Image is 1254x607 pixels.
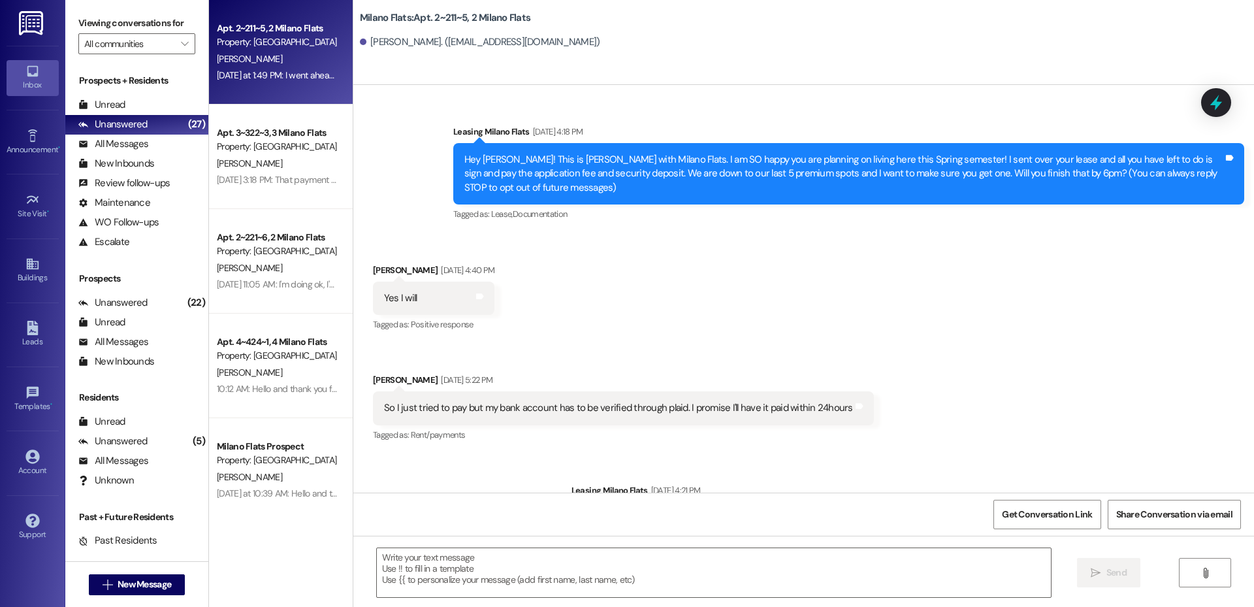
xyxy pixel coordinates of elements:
[78,355,154,369] div: New Inbounds
[78,118,148,131] div: Unanswered
[65,74,208,88] div: Prospects + Residents
[7,60,59,95] a: Inbox
[217,126,338,140] div: Apt. 3~322~3, 3 Milano Flats
[217,262,282,274] span: [PERSON_NAME]
[384,291,417,305] div: Yes I will
[217,278,522,290] div: [DATE] 11:05 AM: I'm doing ok, I've just been having a really tough time with anxiety
[1091,568,1101,578] i: 
[217,35,338,49] div: Property: [GEOGRAPHIC_DATA] Flats
[1200,568,1210,578] i: 
[464,153,1223,195] div: Hey [PERSON_NAME]! This is [PERSON_NAME] with Milano Flats. I am SO happy you are planning on liv...
[7,189,59,224] a: Site Visit •
[103,580,112,590] i: 
[360,11,530,25] b: Milano Flats: Apt. 2~211~5, 2 Milano Flats
[217,487,1077,499] div: [DATE] at 10:39 AM: Hello and thank you for contacting Milano Flats. You have reached us after ho...
[78,415,125,429] div: Unread
[453,125,1244,143] div: Leasing Milano Flats
[189,431,208,451] div: (5)
[360,35,600,49] div: [PERSON_NAME]. ([EMAIL_ADDRESS][DOMAIN_NAME])
[217,349,338,363] div: Property: [GEOGRAPHIC_DATA] Flats
[217,174,440,186] div: [DATE] 3:18 PM: That payment will be coming in later [DATE]!
[7,510,59,545] a: Support
[453,205,1244,223] div: Tagged as:
[1077,558,1140,587] button: Send
[411,319,474,330] span: Positive response
[1002,508,1092,521] span: Get Conversation Link
[78,13,195,33] label: Viewing conversations for
[65,272,208,286] div: Prospects
[78,335,148,349] div: All Messages
[47,207,49,216] span: •
[648,484,701,497] div: [DATE] 4:21 PM
[7,253,59,288] a: Buildings
[78,296,148,310] div: Unanswered
[217,231,338,244] div: Apt. 2~221~6, 2 Milano Flats
[438,263,494,277] div: [DATE] 4:40 PM
[78,137,148,151] div: All Messages
[50,400,52,409] span: •
[217,453,338,467] div: Property: [GEOGRAPHIC_DATA] Flats
[513,208,568,220] span: Documentation
[373,315,494,334] div: Tagged as:
[7,446,59,481] a: Account
[78,454,148,468] div: All Messages
[84,33,174,54] input: All communities
[217,335,338,349] div: Apt. 4~424~1, 4 Milano Flats
[1108,500,1241,529] button: Share Conversation via email
[65,391,208,404] div: Residents
[571,484,1244,502] div: Leasing Milano Flats
[373,425,874,444] div: Tagged as:
[217,140,338,154] div: Property: [GEOGRAPHIC_DATA] Flats
[65,510,208,524] div: Past + Future Residents
[185,114,208,135] div: (27)
[1106,566,1127,580] span: Send
[7,317,59,352] a: Leads
[181,39,188,49] i: 
[373,373,874,391] div: [PERSON_NAME]
[217,440,338,453] div: Milano Flats Prospect
[373,263,494,282] div: [PERSON_NAME]
[78,98,125,112] div: Unread
[78,474,134,487] div: Unknown
[1116,508,1232,521] span: Share Conversation via email
[217,244,338,258] div: Property: [GEOGRAPHIC_DATA] Flats
[184,293,208,313] div: (22)
[78,235,129,249] div: Escalate
[217,22,338,35] div: Apt. 2~211~5, 2 Milano Flats
[118,578,171,591] span: New Message
[530,125,583,139] div: [DATE] 4:18 PM
[411,429,466,440] span: Rent/payments
[217,157,282,169] span: [PERSON_NAME]
[217,53,282,65] span: [PERSON_NAME]
[491,208,513,220] span: Lease ,
[217,367,282,378] span: [PERSON_NAME]
[89,574,185,595] button: New Message
[217,471,282,483] span: [PERSON_NAME]
[993,500,1101,529] button: Get Conversation Link
[7,382,59,417] a: Templates •
[78,216,159,229] div: WO Follow-ups
[78,176,170,190] div: Review follow-ups
[78,316,125,329] div: Unread
[78,157,154,171] div: New Inbounds
[384,401,853,415] div: So I just tried to pay but my bank account has to be verified through plaid. I promise I'll have ...
[217,383,1038,395] div: 10:12 AM: Hello and thank you for contacting Milano Flats. You have reached us after hours. Our t...
[78,534,157,548] div: Past Residents
[19,11,46,35] img: ResiDesk Logo
[58,143,60,152] span: •
[217,69,532,81] div: [DATE] at 1:49 PM: I went ahead and payed that, is there anything else I need to do?
[78,435,148,448] div: Unanswered
[438,373,492,387] div: [DATE] 5:22 PM
[78,196,150,210] div: Maintenance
